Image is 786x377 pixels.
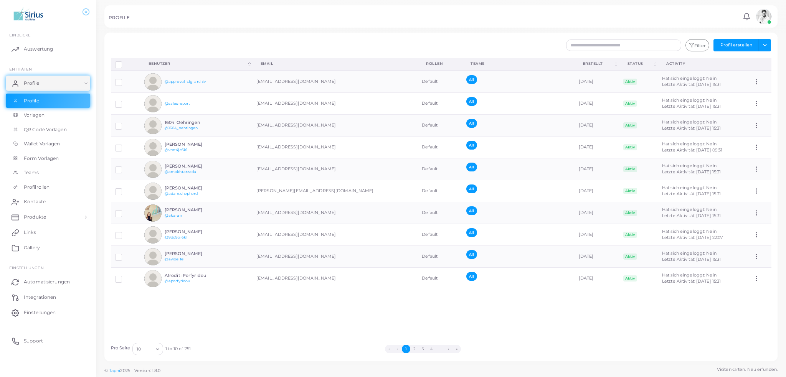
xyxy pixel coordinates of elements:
img: avatar [144,139,162,156]
span: Hat sich eingeloggt: Nein [662,141,717,147]
span: Hat sich eingeloggt: Nein [662,97,717,103]
td: Default [418,158,462,180]
div: activity [666,61,740,66]
td: [DATE] [575,202,619,224]
span: 2025 [120,367,130,374]
span: Auswertung [24,46,53,53]
span: 1 to 10 of 751 [165,346,191,352]
span: All [466,272,477,281]
a: Tapni [109,368,121,373]
span: Gallery [24,244,40,251]
span: © [104,367,160,374]
td: Default [418,268,462,290]
a: @approval_sfg_archiv [165,79,206,84]
h6: Afroditi Porfyridou [165,273,221,278]
span: Letzte Aktivität: [DATE] 15:31 [662,191,721,196]
input: Search for option [142,345,153,353]
a: logo [7,7,50,21]
a: avatar [754,9,773,24]
img: avatar [144,73,162,91]
h6: [PERSON_NAME] [165,186,221,191]
td: Default [418,71,462,93]
a: @9dg9oi6k1 [165,235,187,239]
img: avatar [756,9,771,24]
a: Auswertung [6,41,90,57]
span: Links [24,229,36,236]
span: Hat sich eingeloggt: Nein [662,272,717,278]
button: Go to last page [452,345,461,353]
button: Profil erstellen [713,39,759,51]
td: [EMAIL_ADDRESS][DOMAIN_NAME] [252,137,418,158]
span: Hat sich eingeloggt: Nein [662,119,717,125]
a: Form Vorlagen [6,151,90,166]
span: 10 [137,345,141,353]
button: Go to page 2 [410,345,419,353]
h6: [PERSON_NAME] [165,164,221,169]
a: Teams [6,165,90,180]
button: Go to page 1 [402,345,410,353]
span: Wallet Vorlagen [24,140,60,147]
span: All [466,206,477,215]
div: Rollen [426,61,454,66]
button: Filter [685,39,709,51]
div: Email [261,61,409,66]
img: avatar [144,161,162,178]
img: avatar [144,183,162,200]
span: All [466,228,477,237]
td: [PERSON_NAME][EMAIL_ADDRESS][DOMAIN_NAME] [252,180,418,202]
a: Einstellungen [6,305,90,320]
span: Form Vorlagen [24,155,59,162]
span: Letzte Aktivität: [DATE] 15:31 [662,278,721,284]
span: Hat sich eingeloggt: Nein [662,185,717,190]
a: @akaran [165,213,182,217]
img: avatar [144,117,162,134]
a: Produkte [6,209,90,225]
td: [EMAIL_ADDRESS][DOMAIN_NAME] [252,246,418,268]
span: Letzte Aktivität: [DATE] 15:31 [662,125,721,131]
span: Letzte Aktivität: [DATE] 15:31 [662,104,721,109]
span: Letzte Aktivität: [DATE] 15:31 [662,257,721,262]
span: Aktiv [623,254,637,260]
span: Profile [24,97,39,104]
h6: 1604_Oehringen [165,120,221,125]
span: Letzte Aktivität: [DATE] 22:07 [662,235,723,240]
span: All [466,119,477,128]
span: Kontakte [24,198,46,205]
ul: Pagination [191,345,655,353]
span: Hat sich eingeloggt: Nein [662,76,717,81]
a: Integrationen [6,290,90,305]
td: [EMAIL_ADDRESS][DOMAIN_NAME] [252,71,418,93]
span: Version: 1.8.0 [134,368,161,373]
a: Profile [6,94,90,108]
span: Profilrollen [24,184,50,191]
a: @vmt4jc6k1 [165,148,187,152]
a: @aporfyridou [165,279,190,283]
span: Aktiv [623,79,637,85]
span: Integrationen [24,294,56,301]
h6: [PERSON_NAME] [165,251,221,256]
span: Aktiv [623,188,637,194]
span: Aktiv [623,122,637,128]
td: [DATE] [575,71,619,93]
span: Profile [24,80,39,87]
span: Visitenkarten. Neu erfunden. [717,366,778,373]
a: QR Code Vorlagen [6,122,90,137]
td: [EMAIL_ADDRESS][DOMAIN_NAME] [252,224,418,246]
span: All [466,184,477,193]
button: Go to page 4 [427,345,436,353]
label: Pro Seite [111,345,130,351]
span: Automatisierungen [24,278,70,285]
td: [DATE] [575,93,619,115]
td: [DATE] [575,158,619,180]
span: Hat sich eingeloggt: Nein [662,163,717,168]
td: [DATE] [575,137,619,158]
span: Hat sich eingeloggt: Nein [662,207,717,212]
td: [EMAIL_ADDRESS][DOMAIN_NAME] [252,202,418,224]
div: Benutzer [149,61,247,66]
span: Produkte [24,214,46,221]
a: Vorlagen [6,108,90,122]
td: [EMAIL_ADDRESS][DOMAIN_NAME] [252,93,418,115]
a: Links [6,225,90,240]
span: All [466,163,477,171]
span: Letzte Aktivität: [DATE] 15:31 [662,169,721,175]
